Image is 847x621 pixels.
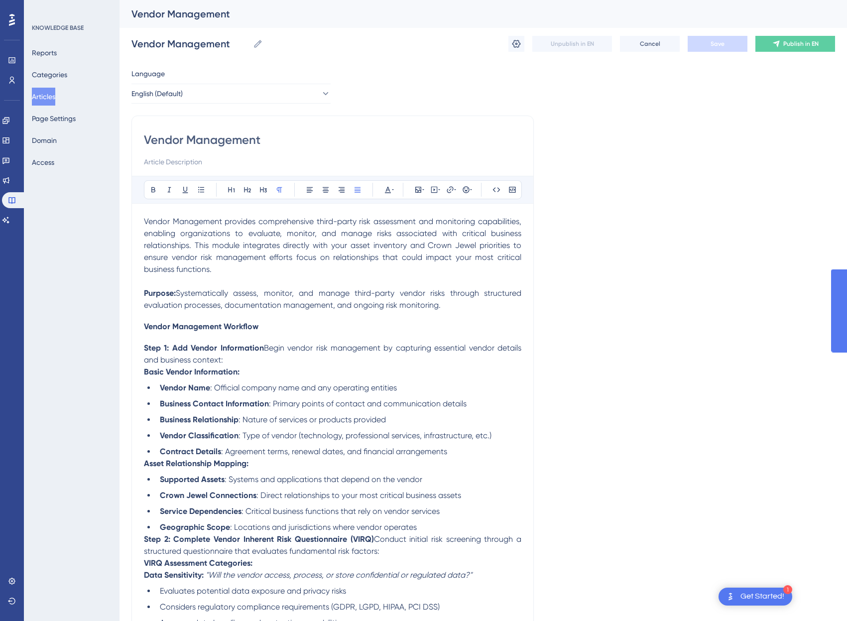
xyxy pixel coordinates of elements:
[144,558,252,568] strong: VIRQ Assessment Categories:
[144,322,258,331] span: Vendor Management Workflow
[688,36,747,52] button: Save
[740,591,784,602] div: Get Started!
[711,40,725,48] span: Save
[269,399,467,408] span: : Primary points of contact and communication details
[131,37,249,51] input: Article Name
[160,431,239,440] strong: Vendor Classification
[160,399,269,408] strong: Business Contact Information
[256,491,461,500] span: : Direct relationships to your most critical business assets
[225,475,422,484] span: : Systems and applications that depend on the vendor
[551,40,594,48] span: Unpublish in EN
[725,591,736,603] img: launcher-image-alternative-text
[160,415,239,424] strong: Business Relationship
[206,570,472,580] em: "Will the vendor access, process, or store confidential or regulated data?"
[755,36,835,52] button: Publish in EN
[144,343,264,353] strong: Step 1: Add Vendor Information
[239,415,386,424] span: : Nature of services or products provided
[32,131,57,149] button: Domain
[640,40,660,48] span: Cancel
[221,447,447,456] span: : Agreement terms, renewal dates, and financial arrangements
[131,84,331,104] button: English (Default)
[210,383,397,392] span: : Official company name and any operating entities
[144,132,521,148] input: Article Title
[144,570,204,580] strong: Data Sensitivity:
[32,66,67,84] button: Categories
[144,288,523,310] span: Systematically assess, monitor, and manage third-party vendor risks through structured evaluation...
[144,288,176,298] strong: Purpose:
[32,44,57,62] button: Reports
[131,88,183,100] span: English (Default)
[144,459,248,468] strong: Asset Relationship Mapping:
[242,506,440,516] span: : Critical business functions that rely on vendor services
[160,586,346,596] span: Evaluates potential data exposure and privacy risks
[160,602,440,612] span: Considers regulatory compliance requirements (GDPR, LGPD, HIPAA, PCI DSS)
[32,110,76,127] button: Page Settings
[160,506,242,516] strong: Service Dependencies
[144,534,374,544] strong: Step 2: Complete Vendor Inherent Risk Questionnaire (VIRQ)
[783,40,819,48] span: Publish in EN
[719,588,792,606] div: Open Get Started! checklist, remaining modules: 1
[160,491,256,500] strong: Crown Jewel Connections
[32,153,54,171] button: Access
[160,475,225,484] strong: Supported Assets
[144,156,521,168] input: Article Description
[160,522,230,532] strong: Geographic Scope
[144,534,523,556] span: Conduct initial risk screening through a structured questionnaire that evaluates fundamental risk...
[131,7,810,21] div: Vendor Management
[805,582,835,612] iframe: UserGuiding AI Assistant Launcher
[144,367,240,376] strong: Basic Vendor Information:
[160,447,221,456] strong: Contract Details
[620,36,680,52] button: Cancel
[160,383,210,392] strong: Vendor Name
[144,217,523,274] span: Vendor Management provides comprehensive third-party risk assessment and monitoring capabilities,...
[230,522,417,532] span: : Locations and jurisdictions where vendor operates
[532,36,612,52] button: Unpublish in EN
[144,343,523,365] span: Begin vendor risk management by capturing essential vendor details and business context:
[32,24,84,32] div: KNOWLEDGE BASE
[32,88,55,106] button: Articles
[239,431,491,440] span: : Type of vendor (technology, professional services, infrastructure, etc.)
[783,585,792,594] div: 1
[131,68,165,80] span: Language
